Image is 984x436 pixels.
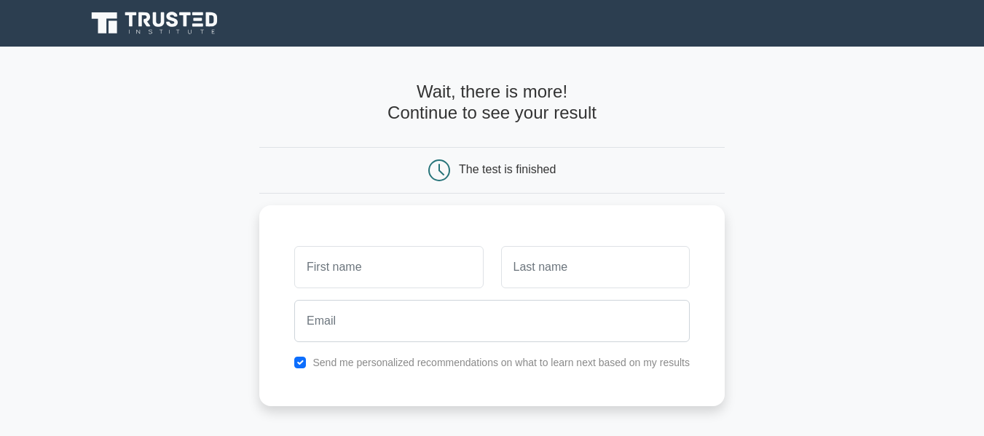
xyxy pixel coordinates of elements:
[294,246,483,288] input: First name
[259,82,725,124] h4: Wait, there is more! Continue to see your result
[294,300,690,342] input: Email
[459,163,556,175] div: The test is finished
[312,357,690,368] label: Send me personalized recommendations on what to learn next based on my results
[501,246,690,288] input: Last name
